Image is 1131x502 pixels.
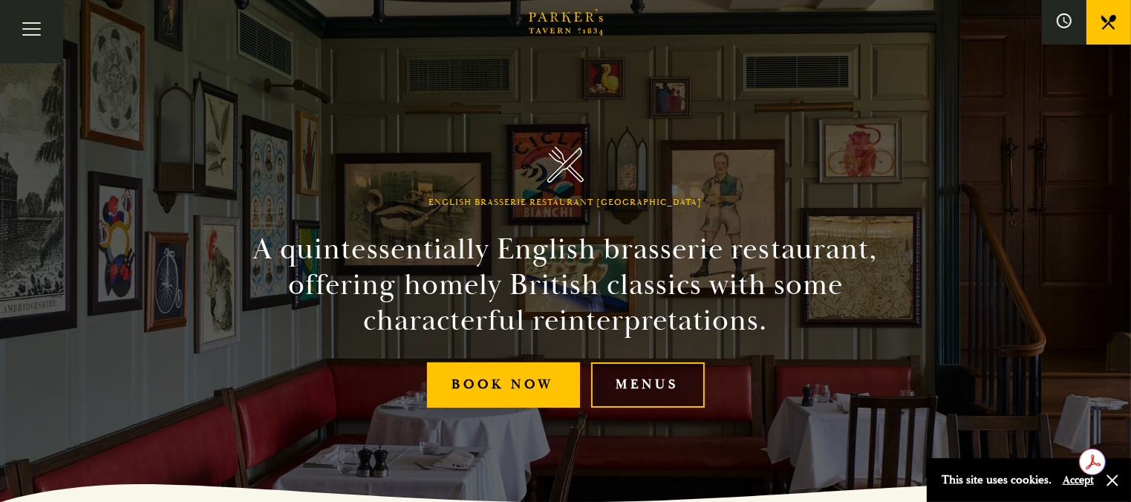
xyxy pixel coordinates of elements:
[547,146,584,183] img: Parker's Tavern Brasserie Cambridge
[427,362,580,408] a: Book Now
[227,232,905,339] h2: A quintessentially English brasserie restaurant, offering homely British classics with some chara...
[591,362,705,408] a: Menus
[429,198,703,208] h1: English Brasserie Restaurant [GEOGRAPHIC_DATA]
[1063,473,1094,487] button: Accept
[942,469,1052,491] p: This site uses cookies.
[1105,473,1120,488] button: Close and accept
